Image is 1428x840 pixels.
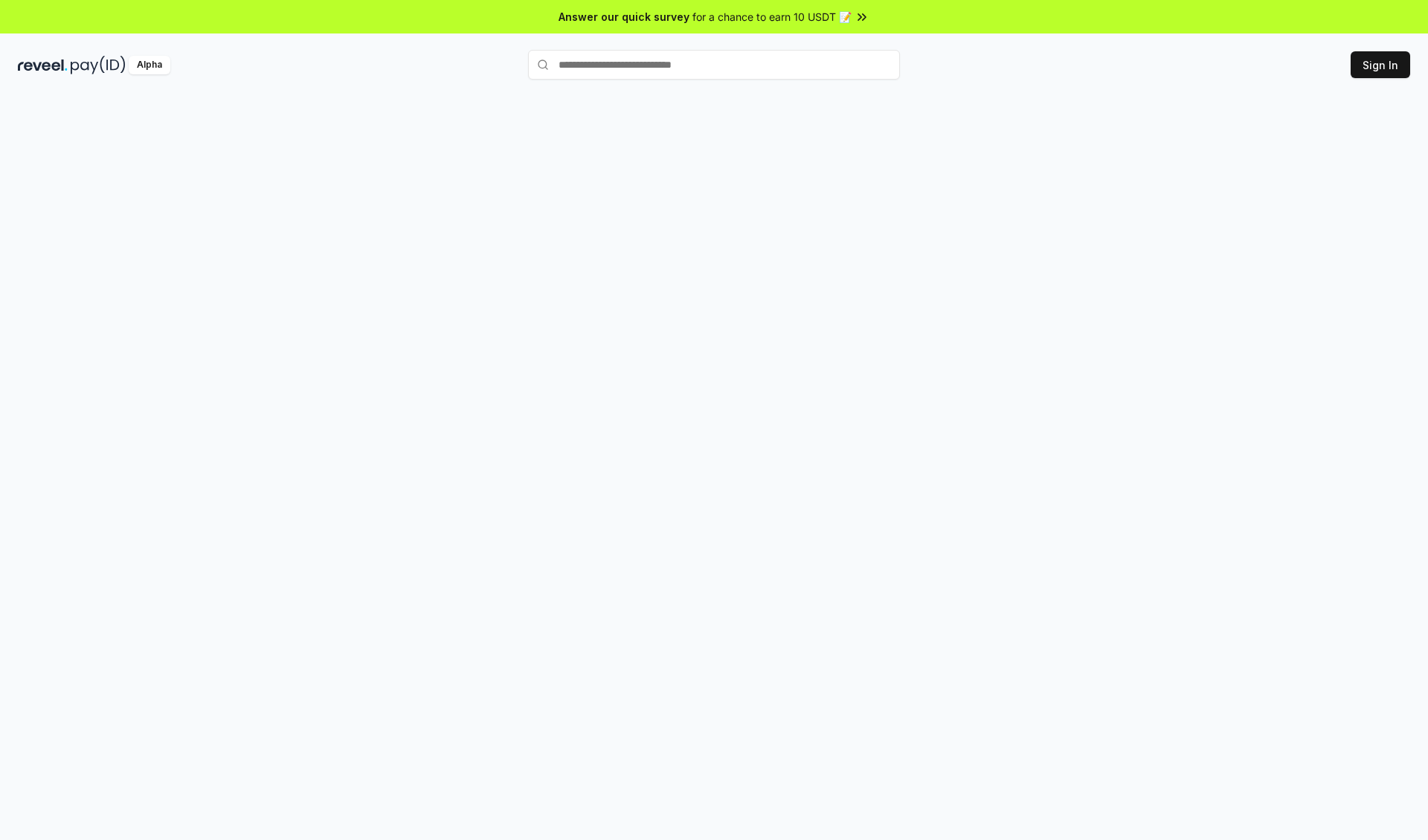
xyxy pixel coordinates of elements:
img: pay_id [71,56,126,74]
img: reveel_dark [18,56,68,74]
span: Answer our quick survey [559,9,689,25]
button: Sign In [1351,51,1410,78]
span: for a chance to earn 10 USDT 📝 [692,9,852,25]
div: Alpha [129,56,170,74]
